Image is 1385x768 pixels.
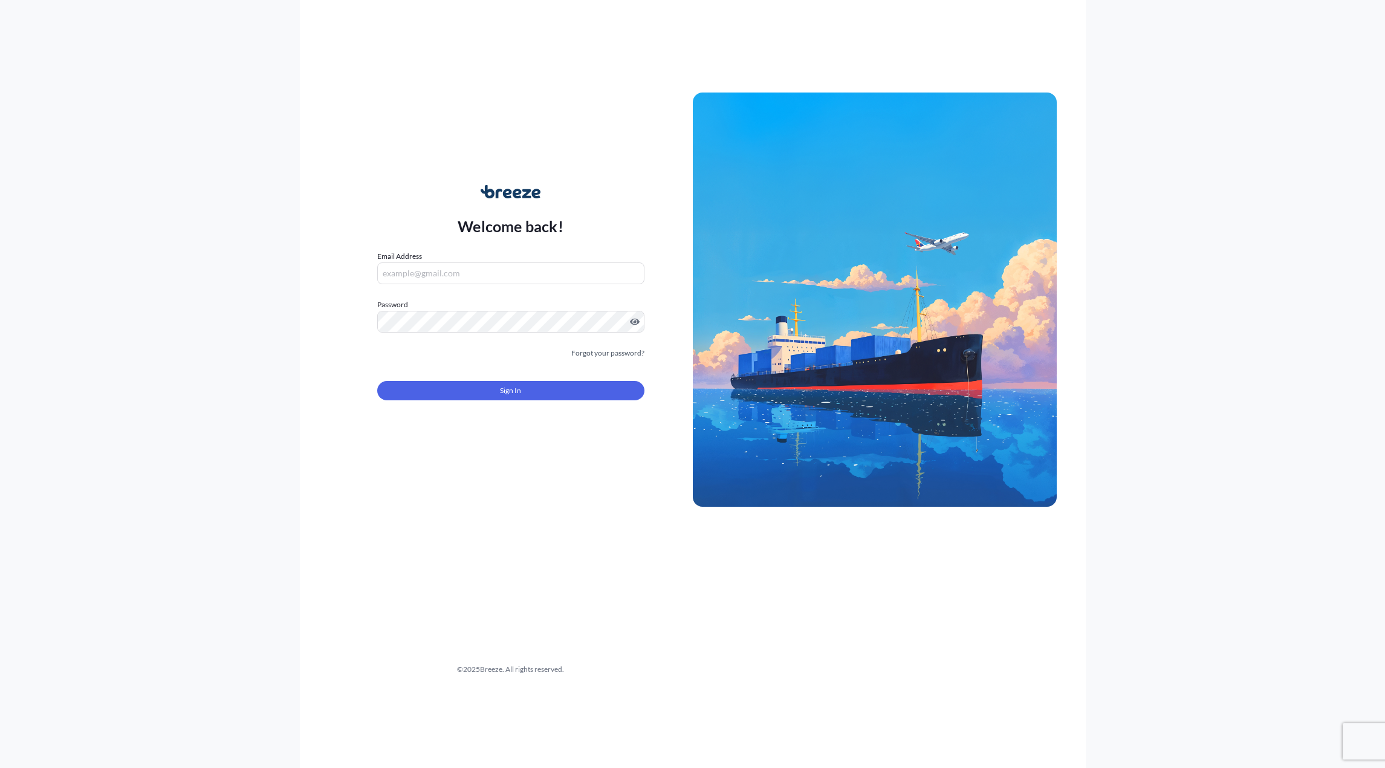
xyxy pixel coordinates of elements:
[329,663,693,675] div: © 2025 Breeze. All rights reserved.
[377,262,644,284] input: example@gmail.com
[630,317,640,327] button: Show password
[571,347,644,359] a: Forgot your password?
[377,250,422,262] label: Email Address
[500,385,521,397] span: Sign In
[458,216,563,236] p: Welcome back!
[377,299,644,311] label: Password
[693,93,1057,506] img: Ship illustration
[377,381,644,400] button: Sign In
